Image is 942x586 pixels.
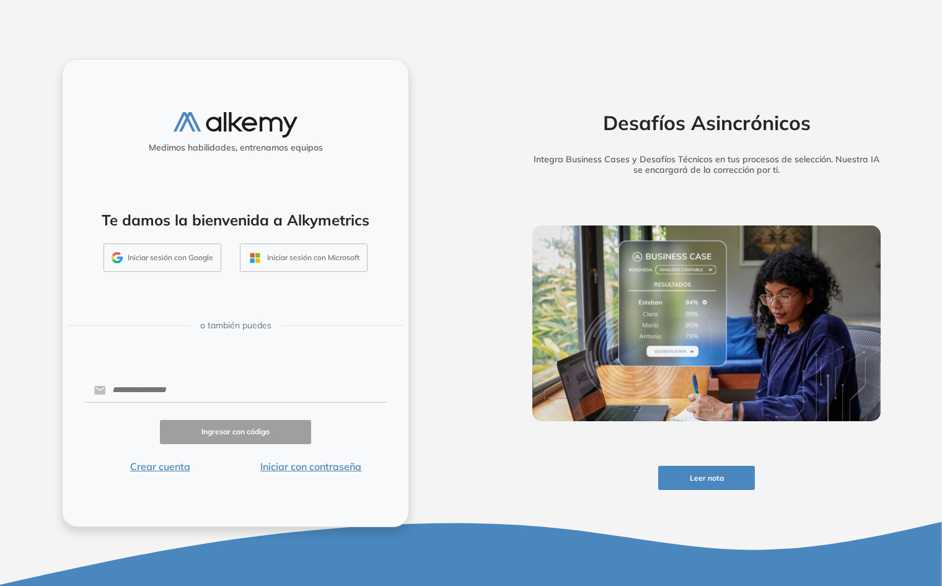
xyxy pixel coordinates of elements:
[248,251,262,265] img: OUTLOOK_ICON
[112,252,123,263] img: GMAIL_ICON
[68,142,403,153] h5: Medimos habilidades, entrenamos equipos
[174,112,297,138] img: logo-alkemy
[513,154,900,175] h5: Integra Business Cases y Desafíos Técnicos en tus procesos de selección. Nuestra IA se encargará ...
[103,243,221,272] button: Iniciar sesión con Google
[200,319,271,332] span: o también puedes
[532,225,881,421] img: img-more-info
[79,211,392,229] h4: Te damos la bienvenida a Alkymetrics
[84,459,235,474] button: Crear cuenta
[160,420,311,444] button: Ingresar con código
[880,527,942,586] iframe: Chat Widget
[240,243,368,272] button: Iniciar sesión con Microsoft
[235,459,387,474] button: Iniciar con contraseña
[658,466,755,490] button: Leer nota
[513,111,900,134] h2: Desafíos Asincrónicos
